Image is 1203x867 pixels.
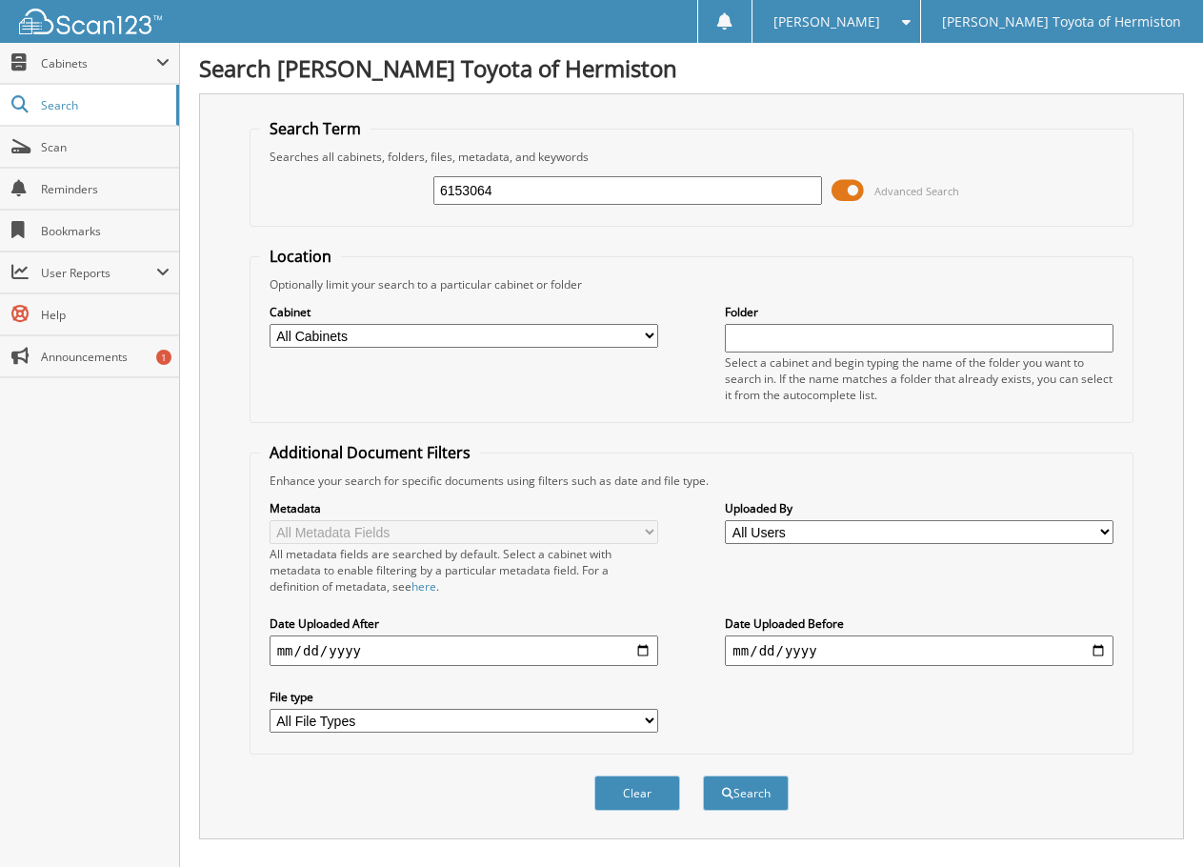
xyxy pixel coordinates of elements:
legend: Additional Document Filters [260,442,480,463]
button: Search [703,776,789,811]
label: Metadata [270,500,658,516]
label: Date Uploaded After [270,615,658,632]
label: Uploaded By [725,500,1113,516]
div: Select a cabinet and begin typing the name of the folder you want to search in. If the name match... [725,354,1113,403]
span: Cabinets [41,55,156,71]
a: here [411,578,436,595]
div: All metadata fields are searched by default. Select a cabinet with metadata to enable filtering b... [270,546,658,595]
span: Advanced Search [874,184,959,198]
span: [PERSON_NAME] [773,16,880,28]
div: 1 [156,350,171,365]
span: Search [41,97,167,113]
h1: Search [PERSON_NAME] Toyota of Hermiston [199,52,1184,84]
label: File type [270,689,658,705]
img: scan123-logo-white.svg [19,9,162,34]
div: Searches all cabinets, folders, files, metadata, and keywords [260,149,1124,165]
legend: Search Term [260,118,371,139]
span: Help [41,307,170,323]
span: Announcements [41,349,170,365]
input: start [270,635,658,666]
span: Scan [41,139,170,155]
legend: Location [260,246,341,267]
label: Folder [725,304,1113,320]
span: [PERSON_NAME] Toyota of Hermiston [942,16,1181,28]
button: Clear [594,776,680,811]
span: Reminders [41,181,170,197]
label: Cabinet [270,304,658,320]
div: Enhance your search for specific documents using filters such as date and file type. [260,473,1124,489]
input: end [725,635,1113,666]
span: Bookmarks [41,223,170,239]
span: User Reports [41,265,156,281]
label: Date Uploaded Before [725,615,1113,632]
div: Optionally limit your search to a particular cabinet or folder [260,276,1124,292]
